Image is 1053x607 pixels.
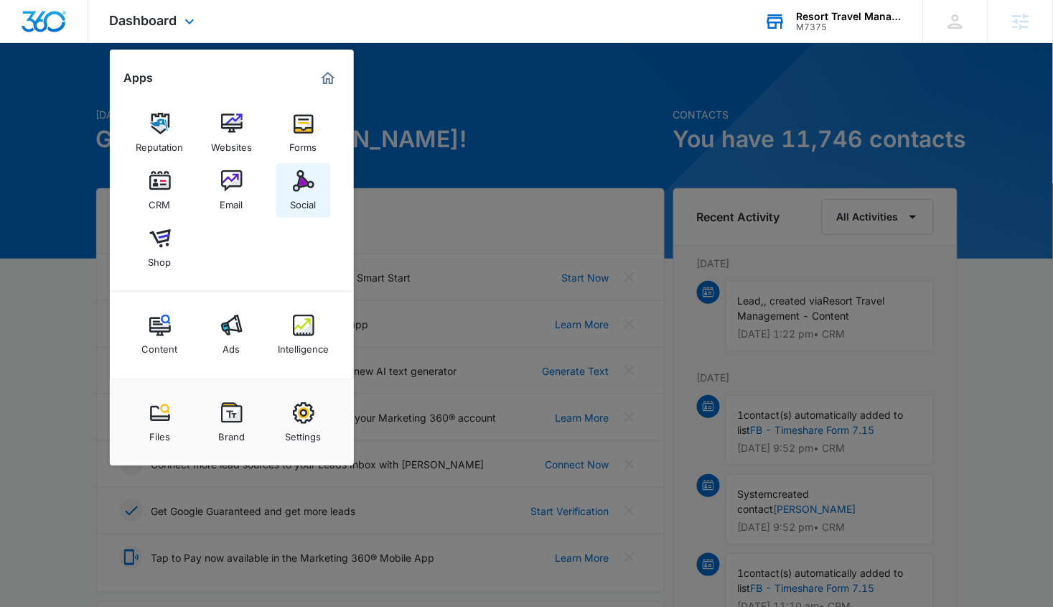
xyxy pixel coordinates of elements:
div: Shop [149,249,172,268]
div: Content [142,336,178,355]
div: Websites [211,134,252,153]
a: Ads [205,307,259,362]
a: Intelligence [276,307,331,362]
a: Email [205,163,259,218]
span: Dashboard [110,13,177,28]
a: Marketing 360® Dashboard [317,67,340,90]
div: Brand [218,424,245,442]
a: Files [133,395,187,450]
a: Brand [205,395,259,450]
div: account id [797,22,902,32]
a: Settings [276,395,331,450]
a: CRM [133,163,187,218]
a: Reputation [133,106,187,160]
a: Forms [276,106,331,160]
a: Shop [133,221,187,275]
a: Social [276,163,331,218]
div: Settings [286,424,322,442]
a: Websites [205,106,259,160]
div: Social [291,192,317,210]
div: Email [220,192,243,210]
h2: Apps [124,71,154,85]
div: Forms [290,134,317,153]
div: CRM [149,192,171,210]
div: Ads [223,336,240,355]
div: account name [797,11,902,22]
div: Intelligence [278,336,329,355]
div: Reputation [136,134,184,153]
div: Files [149,424,170,442]
a: Content [133,307,187,362]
